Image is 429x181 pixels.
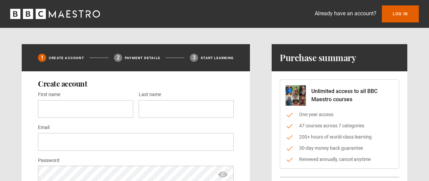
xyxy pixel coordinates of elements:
[382,5,419,22] a: Log In
[125,55,160,60] p: Payment details
[286,156,393,163] li: Renewed annually, cancel anytime
[114,54,122,62] div: 2
[286,122,393,129] li: 47 courses across 7 categories
[38,54,46,62] div: 1
[49,55,84,60] p: Create Account
[139,91,161,99] label: Last name
[286,111,393,118] li: One year access
[201,55,234,60] p: Start learning
[280,52,356,63] h1: Purchase summary
[38,157,59,165] label: Password
[38,79,234,88] h2: Create account
[286,145,393,152] li: 30-day money back guarantee
[311,87,393,104] p: Unlimited access to all BBC Maestro courses
[190,54,198,62] div: 3
[315,10,376,18] p: Already have an account?
[38,91,60,99] label: First name
[38,124,50,132] label: Email
[10,9,100,19] svg: BBC Maestro
[286,133,393,141] li: 200+ hours of world-class learning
